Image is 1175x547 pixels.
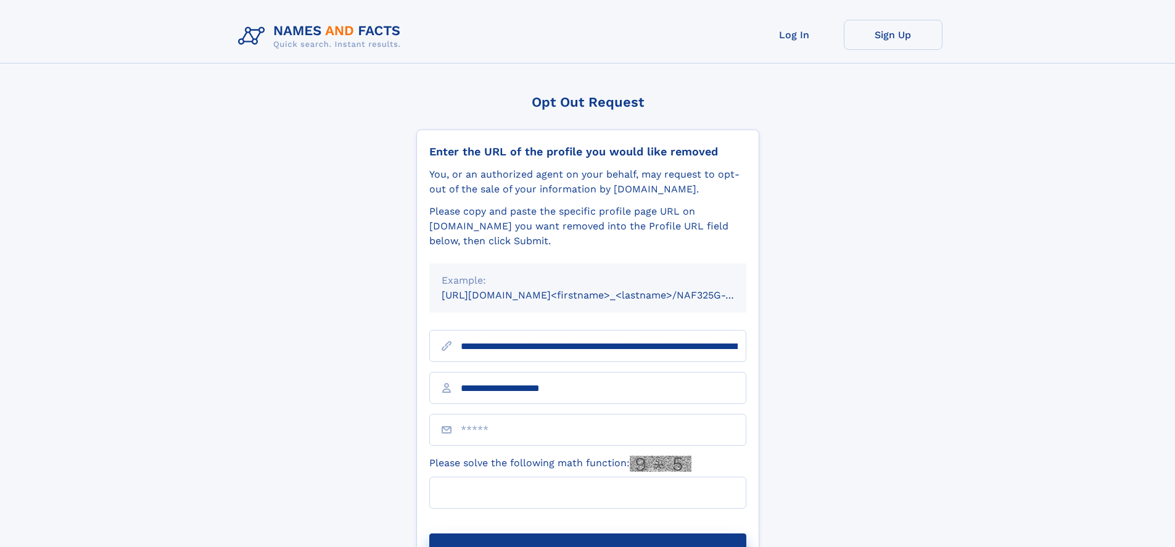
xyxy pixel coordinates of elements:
[416,94,759,110] div: Opt Out Request
[429,456,691,472] label: Please solve the following math function:
[429,204,746,249] div: Please copy and paste the specific profile page URL on [DOMAIN_NAME] you want removed into the Pr...
[429,145,746,158] div: Enter the URL of the profile you would like removed
[844,20,942,50] a: Sign Up
[233,20,411,53] img: Logo Names and Facts
[442,273,734,288] div: Example:
[429,167,746,197] div: You, or an authorized agent on your behalf, may request to opt-out of the sale of your informatio...
[745,20,844,50] a: Log In
[442,289,770,301] small: [URL][DOMAIN_NAME]<firstname>_<lastname>/NAF325G-xxxxxxxx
